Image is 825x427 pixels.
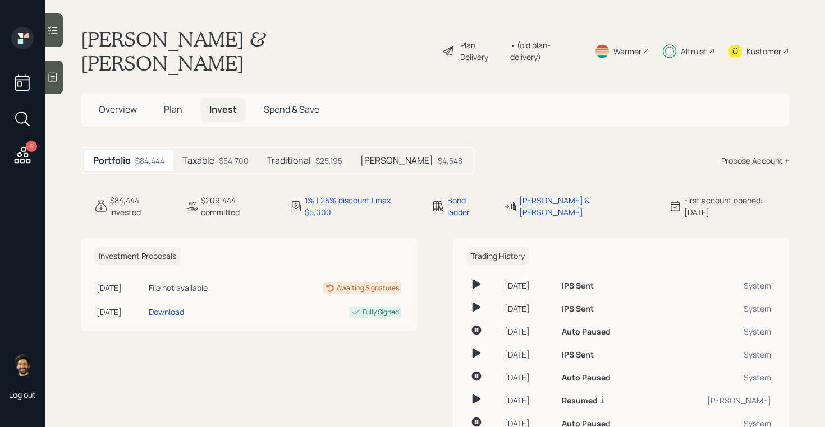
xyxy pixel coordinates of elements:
[562,327,611,337] h6: Auto Paused
[93,155,131,166] h5: Portfolio
[613,45,641,57] div: Warmer
[505,303,553,314] div: [DATE]
[562,304,594,314] h6: IPS Sent
[505,280,553,291] div: [DATE]
[110,194,172,218] div: $84,444 invested
[510,39,581,63] div: • (old plan-delivery)
[681,45,707,57] div: Altruist
[460,39,505,63] div: Plan Delivery
[337,283,399,293] div: Awaiting Signatures
[466,247,529,266] h6: Trading History
[9,389,36,400] div: Log out
[505,326,553,337] div: [DATE]
[562,281,594,291] h6: IPS Sent
[746,45,781,57] div: Kustomer
[94,247,181,266] h6: Investment Proposals
[26,141,37,152] div: 5
[149,282,256,294] div: File not available
[97,306,144,318] div: [DATE]
[658,349,771,360] div: System
[505,372,553,383] div: [DATE]
[684,194,789,218] div: First account opened: [DATE]
[658,372,771,383] div: System
[267,155,311,166] h5: Traditional
[360,155,433,166] h5: [PERSON_NAME]
[209,103,237,115] span: Invest
[305,194,418,218] div: 1% | 25% discount | max $5,000
[562,396,598,406] h6: Resumed
[182,155,214,166] h5: Taxable
[99,103,137,115] span: Overview
[658,280,771,291] div: System
[562,373,611,383] h6: Auto Paused
[562,350,594,360] h6: IPS Sent
[721,155,789,166] div: Propose Account +
[438,155,462,166] div: $4,548
[658,394,771,406] div: [PERSON_NAME]
[447,194,490,218] div: Bond ladder
[97,282,144,294] div: [DATE]
[11,354,34,376] img: eric-schwartz-headshot.png
[505,394,553,406] div: [DATE]
[201,194,276,218] div: $209,444 committed
[219,155,249,166] div: $54,700
[315,155,342,166] div: $25,195
[658,303,771,314] div: System
[363,307,399,317] div: Fully Signed
[164,103,182,115] span: Plan
[658,326,771,337] div: System
[264,103,319,115] span: Spend & Save
[81,27,433,75] h1: [PERSON_NAME] & [PERSON_NAME]
[519,194,655,218] div: [PERSON_NAME] & [PERSON_NAME]
[505,349,553,360] div: [DATE]
[135,155,164,166] div: $84,444
[149,306,184,318] div: Download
